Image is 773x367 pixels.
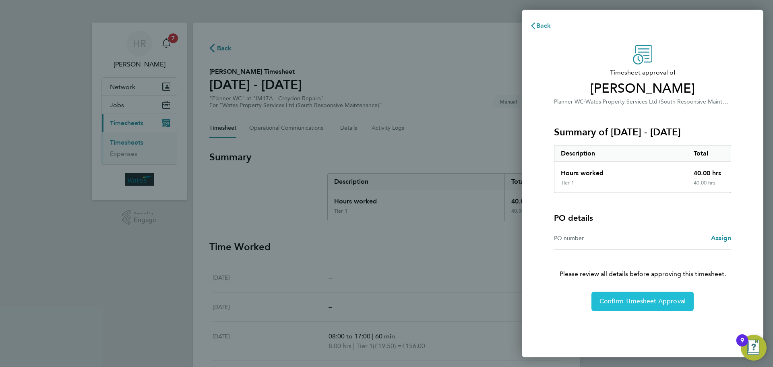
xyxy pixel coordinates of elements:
[554,145,687,162] div: Description
[591,292,694,311] button: Confirm Timesheet Approval
[740,340,744,351] div: 9
[599,297,686,305] span: Confirm Timesheet Approval
[554,98,584,105] span: Planner WC
[711,233,731,243] a: Assign
[554,68,731,77] span: Timesheet approval of
[536,22,551,29] span: Back
[687,180,731,193] div: 40.00 hrs
[554,145,731,193] div: Summary of 20 - 26 Sep 2025
[554,162,687,180] div: Hours worked
[554,233,643,243] div: PO number
[687,145,731,162] div: Total
[522,18,559,34] button: Back
[561,180,574,186] div: Tier 1
[554,126,731,139] h3: Summary of [DATE] - [DATE]
[544,250,741,279] p: Please review all details before approving this timesheet.
[585,97,742,105] span: Wates Property Services Ltd (South Responsive Maintenance)
[584,98,585,105] span: ·
[741,335,767,361] button: Open Resource Center, 9 new notifications
[554,212,593,224] h4: PO details
[687,162,731,180] div: 40.00 hrs
[554,81,731,97] span: [PERSON_NAME]
[711,234,731,242] span: Assign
